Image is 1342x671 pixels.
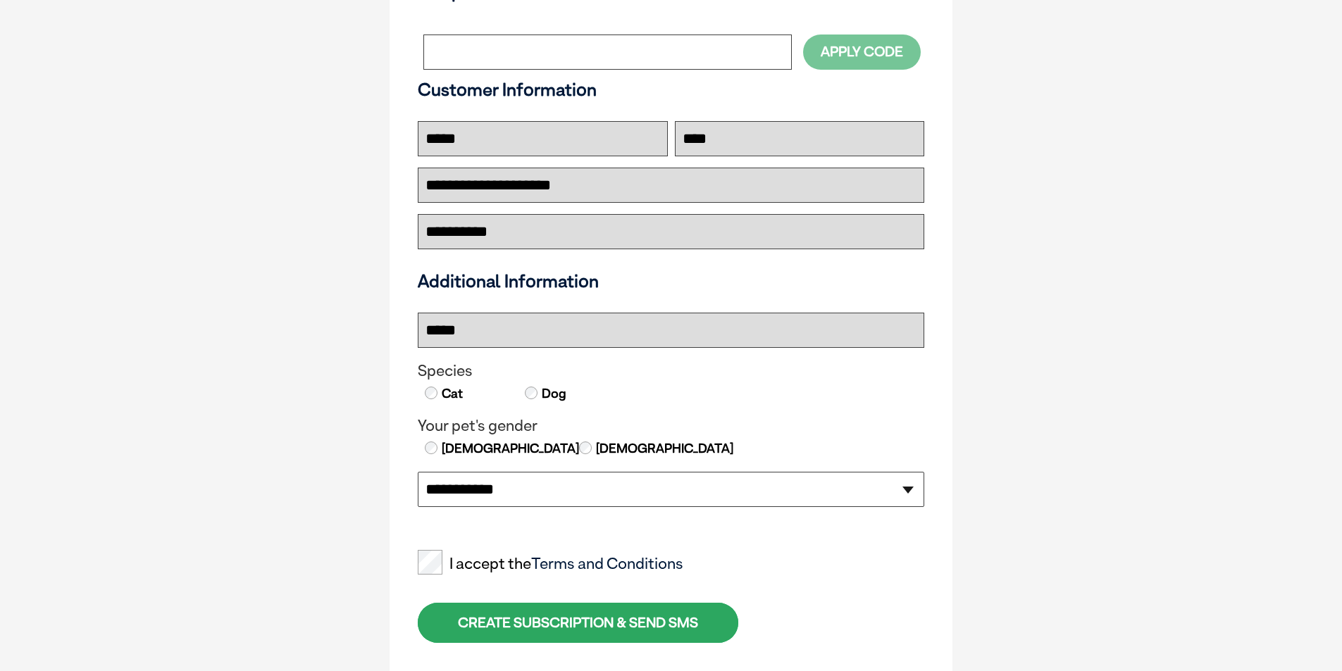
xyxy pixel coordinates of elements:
[418,79,924,100] h3: Customer Information
[418,362,924,380] legend: Species
[418,603,738,643] div: CREATE SUBSCRIPTION & SEND SMS
[418,417,924,435] legend: Your pet's gender
[412,270,930,291] h3: Additional Information
[418,550,442,575] input: I accept theTerms and Conditions
[418,555,683,573] label: I accept the
[531,554,683,572] a: Terms and Conditions
[803,35,921,69] button: Apply Code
